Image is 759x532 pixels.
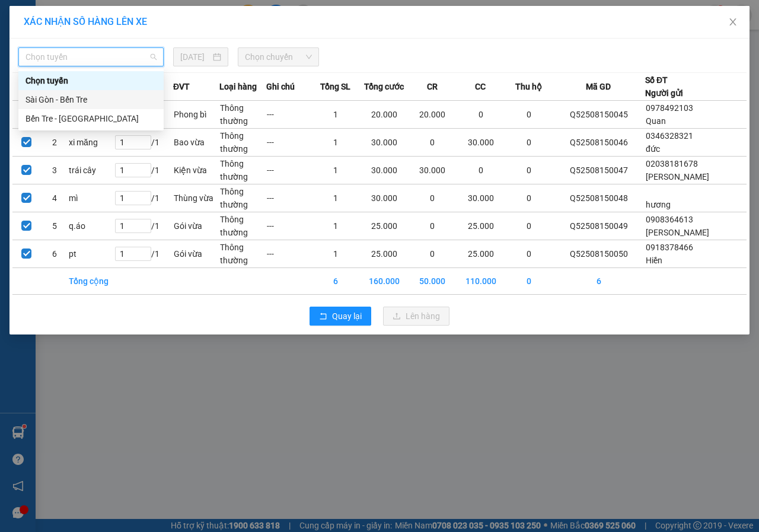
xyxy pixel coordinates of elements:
[646,172,709,181] span: [PERSON_NAME]
[409,268,455,295] td: 50.000
[506,268,552,295] td: 0
[19,60,24,71] span: 0
[506,129,552,157] td: 0
[68,212,114,240] td: q.áo
[455,212,506,240] td: 25.000
[319,312,327,321] span: rollback
[40,212,68,240] td: 5
[320,80,350,93] span: Tổng SL
[312,101,359,129] td: 1
[18,90,164,109] div: Sài Gòn - Bến Tre
[25,93,157,106] div: Sài Gòn - Bến Tre
[312,184,359,212] td: 1
[219,157,266,184] td: Thông thường
[25,112,157,125] div: Bến Tre - [GEOGRAPHIC_DATA]
[18,71,164,90] div: Chọn tuyến
[68,129,114,157] td: xi măng
[332,310,362,323] span: Quay lại
[156,83,170,94] span: SL:
[5,77,63,100] span: 1 - Thùng vừa (thuốc)
[180,50,211,63] input: 15/08/2025
[312,129,359,157] td: 1
[68,240,114,268] td: pt
[359,268,409,295] td: 160.000
[552,101,645,129] td: Q52508150045
[114,157,173,184] td: / 1
[40,129,68,157] td: 2
[646,215,693,224] span: 0908364613
[312,212,359,240] td: 1
[40,184,68,212] td: 4
[170,82,176,95] span: 1
[5,26,18,37] span: phi
[552,157,645,184] td: Q52508150047
[25,74,157,87] div: Chọn tuyến
[106,60,135,71] span: 30.000
[91,58,177,74] td: CC:
[552,268,645,295] td: 6
[506,240,552,268] td: 0
[18,109,164,128] div: Bến Tre - Sài Gòn
[359,101,409,129] td: 20.000
[645,74,683,100] div: Số ĐT Người gửi
[586,80,611,93] span: Mã GD
[646,131,693,141] span: 0346328321
[646,256,662,265] span: Hiền
[455,157,506,184] td: 0
[114,184,173,212] td: / 1
[92,26,125,37] span: phượng
[266,184,312,212] td: ---
[716,6,750,39] button: Close
[359,184,409,212] td: 30.000
[68,157,114,184] td: trái cây
[455,101,506,129] td: 0
[455,240,506,268] td: 25.000
[24,16,147,27] span: XÁC NHẬN SỐ HÀNG LÊN XE
[173,157,219,184] td: Kiện vừa
[114,240,173,268] td: / 1
[68,268,114,295] td: Tổng cộng
[455,268,506,295] td: 110.000
[219,240,266,268] td: Thông thường
[552,129,645,157] td: Q52508150046
[646,228,709,237] span: [PERSON_NAME]
[266,212,312,240] td: ---
[68,184,114,212] td: mì
[409,101,455,129] td: 20.000
[455,129,506,157] td: 30.000
[173,212,219,240] td: Gói vừa
[646,200,671,209] span: hương
[310,307,371,326] button: rollbackQuay lại
[646,116,666,126] span: Quan
[4,58,91,74] td: CR:
[515,80,542,93] span: Thu hộ
[506,212,552,240] td: 0
[5,12,90,24] p: Gửi từ:
[427,80,438,93] span: CR
[40,240,68,268] td: 6
[117,12,149,24] span: Mỹ Tho
[409,240,455,268] td: 0
[219,212,266,240] td: Thông thường
[506,101,552,129] td: 0
[409,184,455,212] td: 0
[646,243,693,252] span: 0918378466
[312,240,359,268] td: 1
[359,129,409,157] td: 30.000
[552,212,645,240] td: Q52508150049
[455,184,506,212] td: 30.000
[409,212,455,240] td: 0
[266,157,312,184] td: ---
[92,39,145,50] span: 0918255073
[383,307,449,326] button: uploadLên hàng
[552,240,645,268] td: Q52508150050
[173,80,190,93] span: ĐVT
[219,184,266,212] td: Thông thường
[114,129,173,157] td: / 1
[40,157,68,184] td: 3
[173,101,219,129] td: Phong bì
[219,129,266,157] td: Thông thường
[266,80,295,93] span: Ghi chú
[506,184,552,212] td: 0
[409,129,455,157] td: 0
